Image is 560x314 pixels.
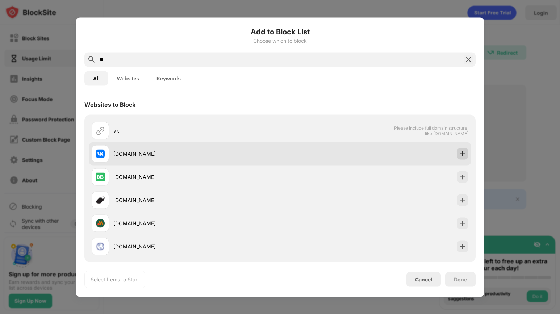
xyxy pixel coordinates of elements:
[84,26,476,37] h6: Add to Block List
[96,219,105,227] img: favicons
[113,219,280,227] div: [DOMAIN_NAME]
[113,243,280,250] div: [DOMAIN_NAME]
[87,55,96,64] img: search.svg
[113,150,280,158] div: [DOMAIN_NAME]
[96,196,105,204] img: favicons
[113,127,280,134] div: vk
[84,71,108,85] button: All
[84,101,135,108] div: Websites to Block
[113,196,280,204] div: [DOMAIN_NAME]
[454,276,467,282] div: Done
[84,38,476,43] div: Choose which to block
[91,276,139,283] div: Select Items to Start
[96,242,105,251] img: favicons
[96,149,105,158] img: favicons
[96,126,105,135] img: url.svg
[415,276,432,282] div: Cancel
[394,125,468,136] span: Please include full domain structure, like [DOMAIN_NAME]
[96,172,105,181] img: favicons
[464,55,473,64] img: search-close
[108,71,148,85] button: Websites
[113,173,280,181] div: [DOMAIN_NAME]
[148,71,189,85] button: Keywords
